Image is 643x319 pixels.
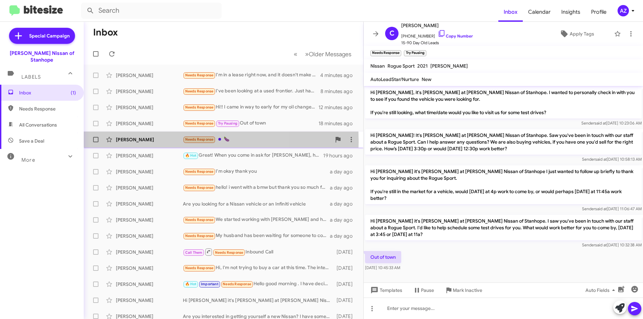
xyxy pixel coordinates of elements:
[438,33,473,38] a: Copy Number
[19,138,44,144] span: Save a Deal
[183,71,320,79] div: I'm in a lease right now, and it doesn't make sense to buy it out to get a new car.
[581,121,642,126] span: Sender [DATE] 10:23:06 AM
[330,233,358,239] div: a day ago
[422,76,431,82] span: New
[116,233,183,239] div: [PERSON_NAME]
[365,165,642,204] p: Hi [PERSON_NAME] it's [PERSON_NAME] at [PERSON_NAME] Nissan of Stanhope I just wanted to follow u...
[305,50,309,58] span: »
[333,249,358,255] div: [DATE]
[439,284,488,296] button: Mark Inactive
[185,121,214,126] span: Needs Response
[421,284,434,296] span: Pause
[185,153,197,158] span: 🔥 Hot
[369,284,402,296] span: Templates
[185,185,214,190] span: Needs Response
[116,249,183,255] div: [PERSON_NAME]
[116,104,183,111] div: [PERSON_NAME]
[185,105,214,109] span: Needs Response
[81,3,222,19] input: Search
[183,136,331,143] div: 🍆
[21,157,35,163] span: More
[185,282,197,286] span: 🔥 Hot
[183,103,318,111] div: Hi!! I came in way to early for my oil change. I still have almost 2000 miles to go before I reac...
[116,184,183,191] div: [PERSON_NAME]
[183,119,318,127] div: Out of town
[116,265,183,271] div: [PERSON_NAME]
[318,104,358,111] div: 12 minutes ago
[309,51,351,58] span: Older Messages
[320,72,358,79] div: 4 minutes ago
[556,2,586,22] a: Insights
[185,137,214,142] span: Needs Response
[523,2,556,22] a: Calendar
[116,152,183,159] div: [PERSON_NAME]
[582,242,642,247] span: Sender [DATE] 10:32:38 AM
[183,297,333,304] div: Hi [PERSON_NAME] it's [PERSON_NAME] at [PERSON_NAME] Nissan of Stanhope. I wanted to make sure yo...
[582,157,642,162] span: Sender [DATE] 10:58:13 AM
[365,129,642,155] p: Hi [PERSON_NAME]! It's [PERSON_NAME] at [PERSON_NAME] Nissan of Stanhope. Saw you've been in touc...
[116,297,183,304] div: [PERSON_NAME]
[370,63,385,69] span: Nissan
[116,72,183,79] div: [PERSON_NAME]
[183,168,330,175] div: I'm okay thank you
[365,251,401,263] p: Out of town
[185,89,214,93] span: Needs Response
[223,282,251,286] span: Needs Response
[364,284,408,296] button: Templates
[183,264,333,272] div: Hi, I'm not trying to buy a car at this time. The interest rates are too high at this time. Ty fo...
[116,217,183,223] div: [PERSON_NAME]
[183,152,323,159] div: Great! When you come in ask for [PERSON_NAME], he is the sales professional that will be assistin...
[19,122,57,128] span: All Conversations
[330,201,358,207] div: a day ago
[183,87,320,95] div: I've been looking at a used frontier. Just had mine given a rough appraisal the other day.
[498,2,523,22] a: Inbox
[365,86,642,118] p: Hi [PERSON_NAME], it's [PERSON_NAME] at [PERSON_NAME] Nissan of Stanhope. I wanted to personally ...
[542,28,611,40] button: Apply Tags
[301,47,355,61] button: Next
[290,47,301,61] button: Previous
[185,169,214,174] span: Needs Response
[595,242,607,247] span: said at
[201,282,218,286] span: Important
[116,136,183,143] div: [PERSON_NAME]
[9,28,75,44] a: Special Campaign
[185,234,214,238] span: Needs Response
[330,184,358,191] div: a day ago
[183,216,330,224] div: We started working with [PERSON_NAME] and have decided to purchase a Honda Pilot instead. Thanks ...
[595,206,607,211] span: said at
[404,50,426,56] small: Try Pausing
[116,120,183,127] div: [PERSON_NAME]
[318,120,358,127] div: 18 minutes ago
[19,105,76,112] span: Needs Response
[387,63,415,69] span: Rogue Sport
[183,184,330,191] div: hello! i went with a bmw but thank you so much for everything!
[365,215,642,240] p: Hi [PERSON_NAME] it's [PERSON_NAME] at [PERSON_NAME] Nissan of Stanhope. I saw you've been in tou...
[333,281,358,288] div: [DATE]
[71,89,76,96] span: (1)
[333,265,358,271] div: [DATE]
[580,284,623,296] button: Auto Fields
[290,47,355,61] nav: Page navigation example
[330,168,358,175] div: a day ago
[183,201,330,207] div: Are you looking for a Nissan vehicle or an Infiniti vehicle
[401,29,473,39] span: [PHONE_NUMBER]
[183,232,330,240] div: My husband has been waiting for someone to contact him when the oil pan came in so we can complet...
[612,5,636,16] button: AZ
[365,265,400,270] span: [DATE] 10:45:33 AM
[19,89,76,96] span: Inbox
[185,266,214,270] span: Needs Response
[586,2,612,22] a: Profile
[21,74,41,80] span: Labels
[294,50,297,58] span: «
[453,284,482,296] span: Mark Inactive
[215,250,243,255] span: Needs Response
[585,284,618,296] span: Auto Fields
[430,63,468,69] span: [PERSON_NAME]
[116,281,183,288] div: [PERSON_NAME]
[401,39,473,46] span: 15-90 Day Old Leads
[218,121,237,126] span: Try Pausing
